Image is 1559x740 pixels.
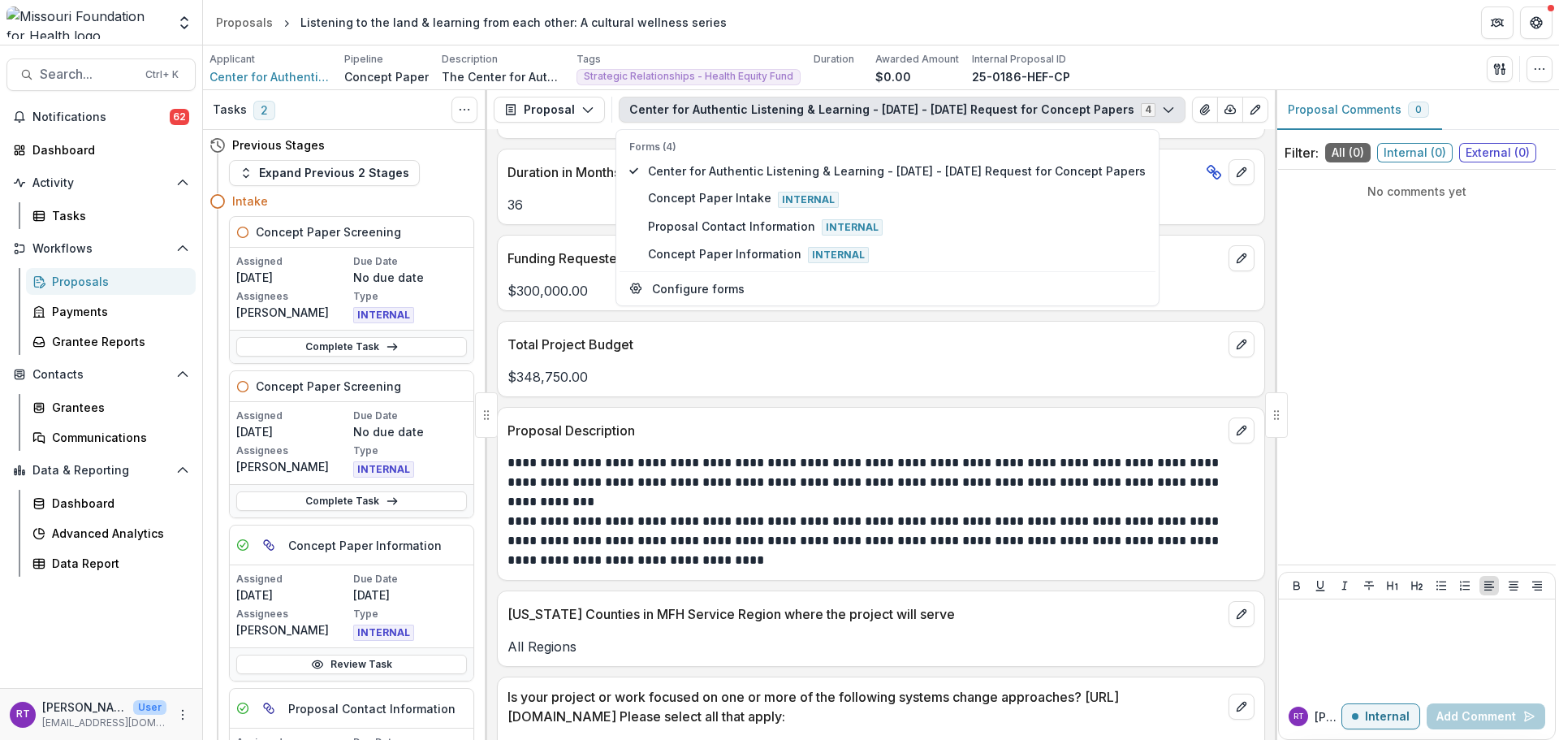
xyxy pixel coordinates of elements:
[1325,143,1371,162] span: All ( 0 )
[236,491,467,511] a: Complete Task
[1520,6,1553,39] button: Get Help
[1242,97,1268,123] button: Edit as form
[236,304,350,321] p: [PERSON_NAME]
[648,189,1146,207] span: Concept Paper Intake
[256,695,282,721] button: Parent task
[209,68,331,85] span: Center for Authentic Listening & Learning
[253,101,275,120] span: 2
[300,14,727,31] div: Listening to the land & learning from each other: A cultural wellness series
[577,52,601,67] p: Tags
[40,67,136,82] span: Search...
[1504,576,1523,595] button: Align Center
[288,700,456,717] h5: Proposal Contact Information
[507,249,1222,268] p: Funding Requested
[353,307,414,323] span: INTERNAL
[1415,104,1422,115] span: 0
[170,109,189,125] span: 62
[26,490,196,517] a: Dashboard
[1359,576,1379,595] button: Strike
[6,457,196,483] button: Open Data & Reporting
[507,195,1255,214] p: 36
[26,328,196,355] a: Grantee Reports
[236,289,350,304] p: Assignees
[1315,708,1341,725] p: [PERSON_NAME] T
[1432,576,1451,595] button: Bullet List
[236,572,350,586] p: Assigned
[648,218,1146,236] span: Proposal Contact Information
[1377,143,1453,162] span: Internal ( 0 )
[1459,143,1536,162] span: External ( 0 )
[232,136,325,154] h4: Previous Stages
[32,242,170,256] span: Workflows
[353,586,467,604] p: [DATE]
[353,572,467,586] p: Due Date
[229,160,420,186] button: Expand Previous 2 Stages
[507,367,1255,387] p: $348,750.00
[236,269,350,286] p: [DATE]
[209,11,733,34] nav: breadcrumb
[1293,712,1304,721] div: Reana Thomas
[353,461,414,478] span: INTERNAL
[6,136,196,163] a: Dashboard
[6,361,196,387] button: Open Contacts
[1192,97,1218,123] button: View Attached Files
[42,699,127,716] p: [PERSON_NAME]
[1287,576,1306,595] button: Bold
[209,52,255,67] p: Applicant
[507,335,1222,354] p: Total Project Budget
[353,289,467,304] p: Type
[26,520,196,547] a: Advanced Analytics
[236,621,350,638] p: [PERSON_NAME]
[236,254,350,269] p: Assigned
[648,162,1146,180] span: Center for Authentic Listening & Learning - [DATE] - [DATE] Request for Concept Papers
[288,537,442,554] h5: Concept Paper Information
[1335,576,1354,595] button: Italicize
[6,170,196,196] button: Open Activity
[507,687,1222,726] p: Is your project or work focused on one or more of the following systems change approaches? [URL][...
[52,303,183,320] div: Payments
[353,607,467,621] p: Type
[16,709,30,720] div: Reana Thomas
[344,52,383,67] p: Pipeline
[778,192,839,208] span: Internal
[133,700,166,715] p: User
[1229,601,1255,627] button: edit
[353,269,467,286] p: No due date
[1275,90,1442,130] button: Proposal Comments
[1229,694,1255,720] button: edit
[814,52,854,67] p: Duration
[213,103,247,117] h3: Tasks
[236,655,467,674] a: Review Task
[26,268,196,295] a: Proposals
[142,66,182,84] div: Ctrl + K
[344,68,429,85] p: Concept Paper
[648,245,1146,263] span: Concept Paper Information
[972,68,1070,85] p: 25-0186-HEF-CP
[808,247,869,263] span: Internal
[52,273,183,290] div: Proposals
[236,444,350,458] p: Assignees
[507,421,1222,440] p: Proposal Description
[1365,710,1410,724] p: Internal
[42,716,166,730] p: [EMAIL_ADDRESS][DOMAIN_NAME]
[353,444,467,458] p: Type
[1527,576,1547,595] button: Align Right
[52,399,183,416] div: Grantees
[52,555,183,572] div: Data Report
[236,586,350,604] p: [DATE]
[1383,576,1402,595] button: Heading 1
[1407,576,1427,595] button: Heading 2
[256,378,401,395] h5: Concept Paper Screening
[875,68,911,85] p: $0.00
[32,368,170,382] span: Contacts
[173,705,192,725] button: More
[619,97,1185,123] button: Center for Authentic Listening & Learning - [DATE] - [DATE] Request for Concept Papers4
[26,202,196,229] a: Tasks
[6,58,196,91] button: Search...
[6,6,166,39] img: Missouri Foundation for Health logo
[26,550,196,577] a: Data Report
[507,637,1255,656] p: All Regions
[629,140,1146,154] p: Forms (4)
[32,176,170,190] span: Activity
[32,464,170,478] span: Data & Reporting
